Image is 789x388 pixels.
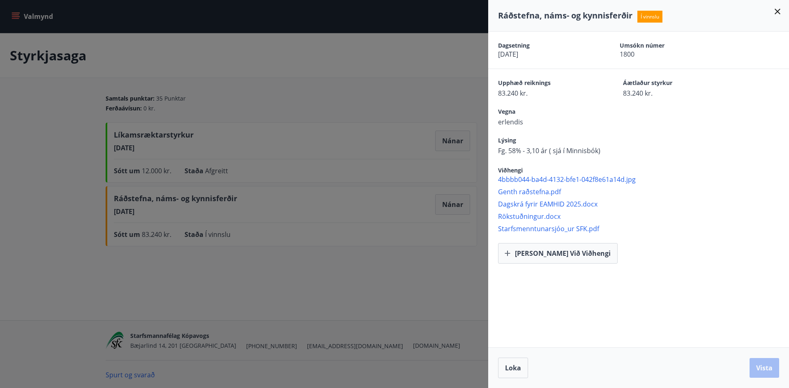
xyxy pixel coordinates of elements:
span: Genth raðstefna.pdf [498,187,789,196]
span: Starfsmenntunarsjóo_ur SFK.pdf [498,224,789,233]
span: [DATE] [498,50,591,59]
span: 4bbbb044-ba4d-4132-bfe1-042f8e61a14d.jpg [498,175,789,184]
button: [PERSON_NAME] við viðhengi [498,243,618,264]
span: Áætlaður styrkur [623,79,719,89]
span: Upphæð reiknings [498,79,594,89]
span: Dagskrá fyrir EAMHID 2025.docx [498,200,789,209]
span: Loka [505,363,521,372]
span: Rökstuðningur.docx [498,212,789,221]
span: Umsókn númer [620,41,713,50]
span: 83.240 kr. [623,89,719,98]
span: Viðhengi [498,166,523,174]
span: erlendis [498,117,594,126]
span: Vegna [498,108,594,117]
span: Lýsing [498,136,600,146]
span: Ráðstefna, náms- og kynnisferðir [498,10,632,21]
button: Loka [498,358,528,378]
span: Í vinnslu [637,11,662,23]
span: Fg. 58% - 3,10 ár ( sjá í Minnisbók) [498,146,600,155]
span: Dagsetning [498,41,591,50]
span: 1800 [620,50,713,59]
span: 83.240 kr. [498,89,594,98]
